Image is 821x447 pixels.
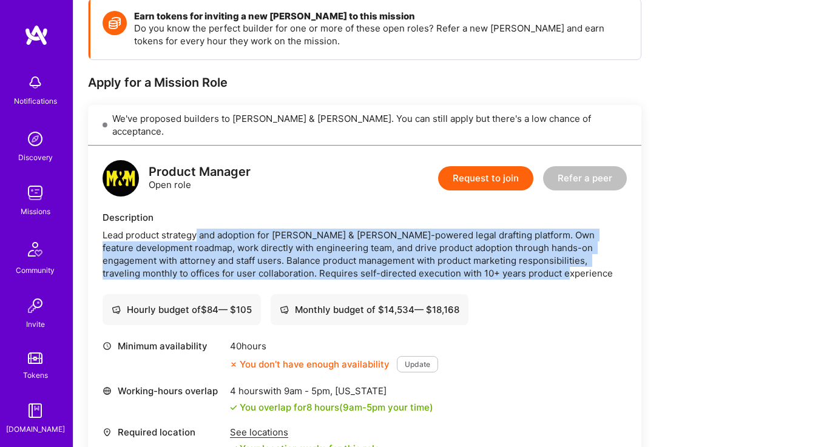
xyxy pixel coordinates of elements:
[149,166,251,191] div: Open role
[103,11,127,35] img: Token icon
[21,235,50,264] img: Community
[88,75,641,90] div: Apply for a Mission Role
[397,356,438,372] button: Update
[280,305,289,314] i: icon Cash
[103,340,224,352] div: Minimum availability
[14,95,57,107] div: Notifications
[230,358,390,371] div: You don’t have enough availability
[134,11,629,22] h4: Earn tokens for inviting a new [PERSON_NAME] to this mission
[103,385,224,397] div: Working-hours overlap
[24,24,49,46] img: logo
[23,398,47,423] img: guide book
[543,166,627,190] button: Refer a peer
[134,22,629,47] p: Do you know the perfect builder for one or more of these open roles? Refer a new [PERSON_NAME] an...
[112,305,121,314] i: icon Cash
[18,151,53,164] div: Discovery
[112,303,252,316] div: Hourly budget of $ 84 — $ 105
[230,361,237,368] i: icon CloseOrange
[6,423,65,435] div: [DOMAIN_NAME]
[28,352,42,364] img: tokens
[280,303,459,316] div: Monthly budget of $ 14,534 — $ 18,168
[26,318,45,331] div: Invite
[103,229,627,280] div: Lead product strategy and adoption for [PERSON_NAME] & [PERSON_NAME]-powered legal drafting platf...
[16,264,55,277] div: Community
[230,340,438,352] div: 40 hours
[21,205,50,218] div: Missions
[230,385,433,397] div: 4 hours with [US_STATE]
[23,181,47,205] img: teamwork
[103,211,627,224] div: Description
[438,166,533,190] button: Request to join
[23,127,47,151] img: discovery
[240,401,433,414] div: You overlap for 8 hours ( your time)
[23,70,47,95] img: bell
[230,404,237,411] i: icon Check
[103,428,112,437] i: icon Location
[149,166,251,178] div: Product Manager
[23,294,47,318] img: Invite
[23,369,48,381] div: Tokens
[282,385,335,397] span: 9am - 5pm ,
[103,160,139,197] img: logo
[103,341,112,351] i: icon Clock
[88,105,641,146] div: We've proposed builders to [PERSON_NAME] & [PERSON_NAME]. You can still apply but there's a low c...
[343,402,385,413] span: 9am - 5pm
[103,426,224,439] div: Required location
[103,386,112,395] i: icon World
[230,426,380,439] div: See locations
